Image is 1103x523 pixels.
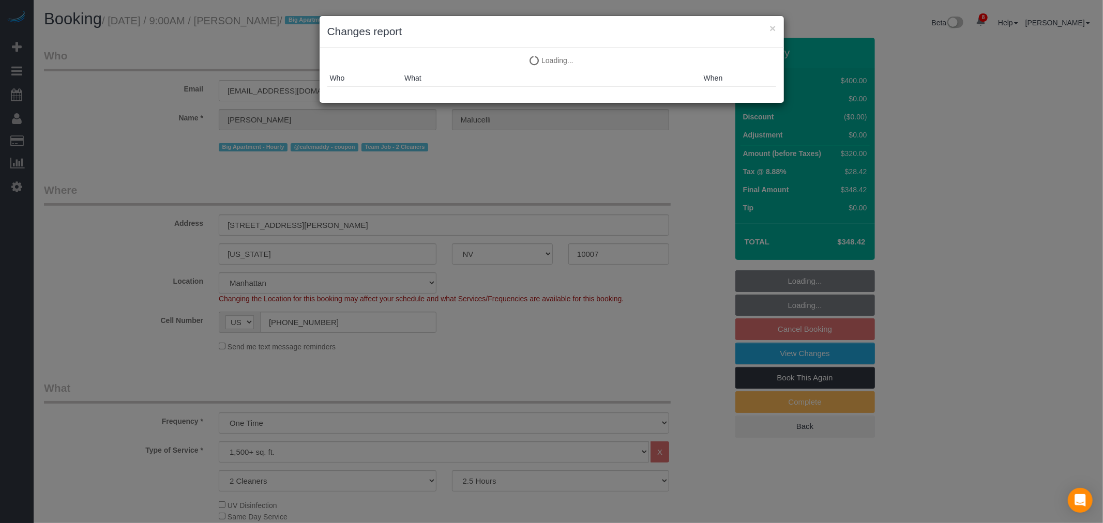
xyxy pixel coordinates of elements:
sui-modal: Changes report [320,16,784,103]
button: × [769,23,776,34]
p: Loading... [327,55,776,66]
h3: Changes report [327,24,776,39]
th: Who [327,70,402,86]
th: What [402,70,701,86]
div: Open Intercom Messenger [1068,488,1093,513]
th: When [701,70,776,86]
